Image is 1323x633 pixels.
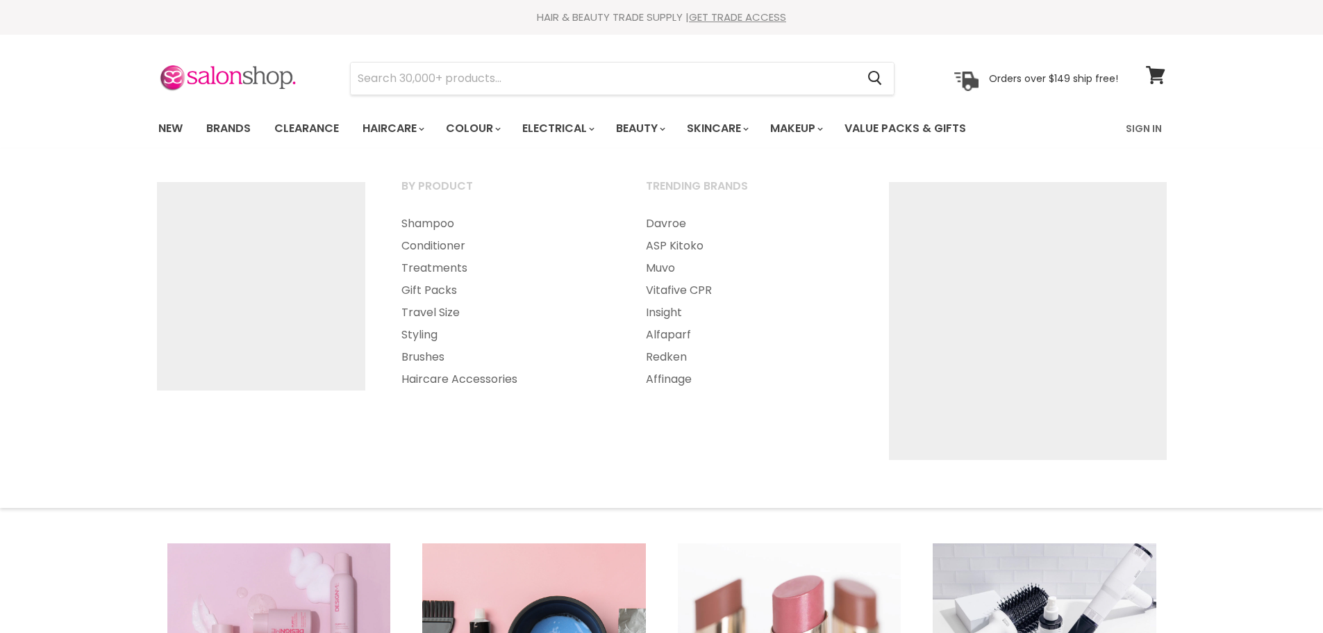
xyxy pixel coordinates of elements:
[1117,114,1170,143] a: Sign In
[435,114,509,143] a: Colour
[689,10,786,24] a: GET TRADE ACCESS
[989,72,1118,84] p: Orders over $149 ship free!
[857,63,894,94] button: Search
[148,114,193,143] a: New
[834,114,976,143] a: Value Packs & Gifts
[676,114,757,143] a: Skincare
[351,63,857,94] input: Search
[512,114,603,143] a: Electrical
[264,114,349,143] a: Clearance
[629,368,870,391] a: Affinage
[196,114,261,143] a: Brands
[606,114,674,143] a: Beauty
[141,10,1183,24] div: HAIR & BEAUTY TRADE SUPPLY |
[148,108,1047,149] ul: Main menu
[350,62,895,95] form: Product
[352,114,433,143] a: Haircare
[384,368,626,391] a: Haircare Accessories
[760,114,831,143] a: Makeup
[141,108,1183,149] nav: Main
